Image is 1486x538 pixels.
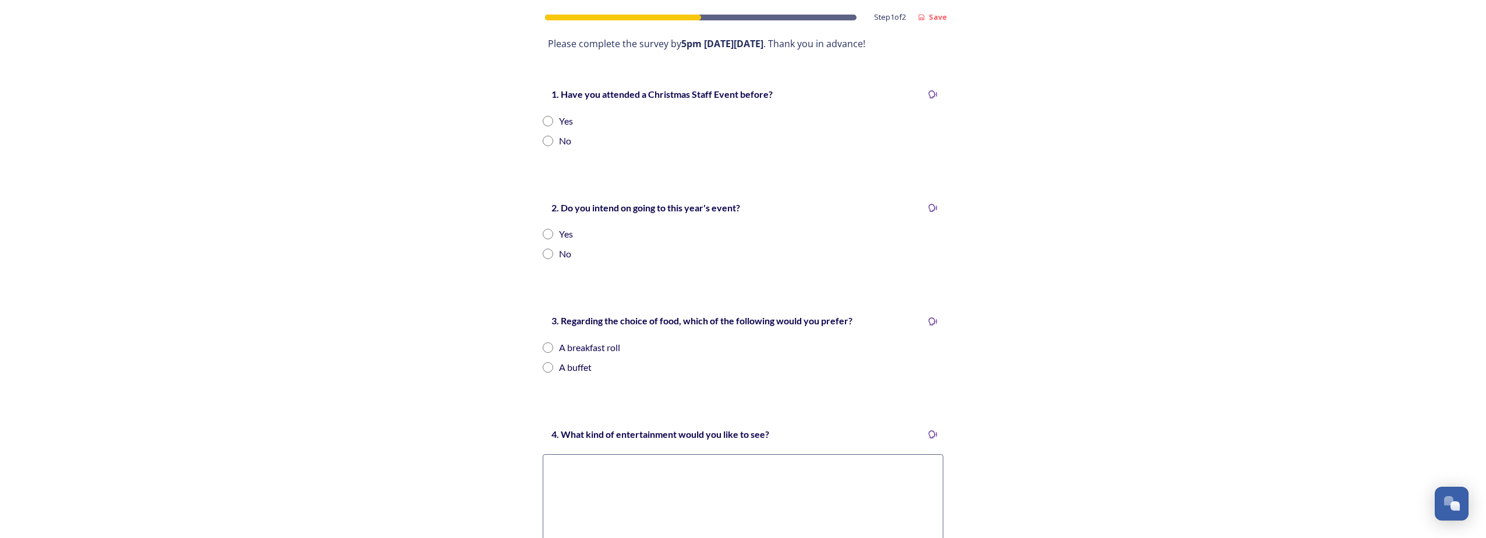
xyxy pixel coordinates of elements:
[559,247,571,261] div: No
[681,37,763,50] strong: 5pm [DATE][DATE]
[559,341,620,355] div: A breakfast roll
[874,12,906,23] span: Step 1 of 2
[929,12,947,22] strong: Save
[551,429,769,440] strong: 4. What kind of entertainment would you like to see?
[551,89,773,100] strong: 1. Have you attended a Christmas Staff Event before?
[551,202,740,213] strong: 2. Do you intend on going to this year's event?
[559,360,592,374] div: A buffet
[551,315,852,326] strong: 3. Regarding the choice of food, which of the following would you prefer?
[559,114,573,128] div: Yes
[559,134,571,148] div: No
[559,227,573,241] div: Yes
[1435,487,1469,521] button: Open Chat
[548,37,938,51] p: Please complete the survey by . Thank you in advance!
